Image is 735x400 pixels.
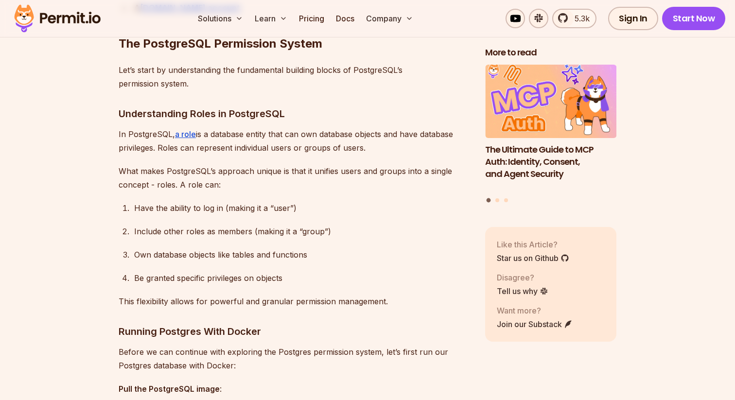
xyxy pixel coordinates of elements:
a: Join our Substack [497,318,573,330]
button: Go to slide 3 [504,198,508,202]
a: Pricing [295,9,328,28]
a: Star us on Github [497,252,569,264]
h3: Running Postgres With Docker [119,324,470,339]
div: Posts [485,65,616,204]
li: 1 of 3 [485,65,616,192]
p: In PostgreSQL, is a database entity that can own database objects and have database privileges. R... [119,127,470,155]
a: The Ultimate Guide to MCP Auth: Identity, Consent, and Agent SecurityThe Ultimate Guide to MCP Au... [485,65,616,192]
h3: Understanding Roles in PostgreSQL [119,106,470,122]
h3: The Ultimate Guide to MCP Auth: Identity, Consent, and Agent Security [485,144,616,180]
p: Before we can continue with exploring the Postgres permission system, let’s first run our Postgre... [119,345,470,372]
a: Tell us why [497,285,548,297]
a: Sign In [608,7,658,30]
a: Start Now [662,7,726,30]
p: Let’s start by understanding the fundamental building blocks of PostgreSQL’s permission system. [119,63,470,90]
button: Company [362,9,417,28]
a: 5.3k [552,9,596,28]
button: Go to slide 1 [487,198,491,203]
p: This flexibility allows for powerful and granular permission management. [119,295,470,308]
p: Disagree? [497,272,548,283]
span: 5.3k [569,13,590,24]
div: Have the ability to log in (making it a “user”) [134,201,470,215]
div: Own database objects like tables and functions [134,248,470,261]
div: Include other roles as members (making it a “group”) [134,225,470,238]
img: The Ultimate Guide to MCP Auth: Identity, Consent, and Agent Security [485,65,616,139]
p: : [119,382,470,396]
p: Like this Article? [497,239,569,250]
button: Learn [251,9,291,28]
a: Docs [332,9,358,28]
strong: Pull the PostgreSQL image [119,384,220,394]
h2: More to read [485,47,616,59]
button: Go to slide 2 [495,198,499,202]
img: Permit logo [10,2,105,35]
p: What makes PostgreSQL’s approach unique is that it unifies users and groups into a single concept... [119,164,470,191]
div: Be granted specific privileges on objects [134,271,470,285]
a: a role [175,129,196,139]
p: Want more? [497,305,573,316]
button: Solutions [194,9,247,28]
